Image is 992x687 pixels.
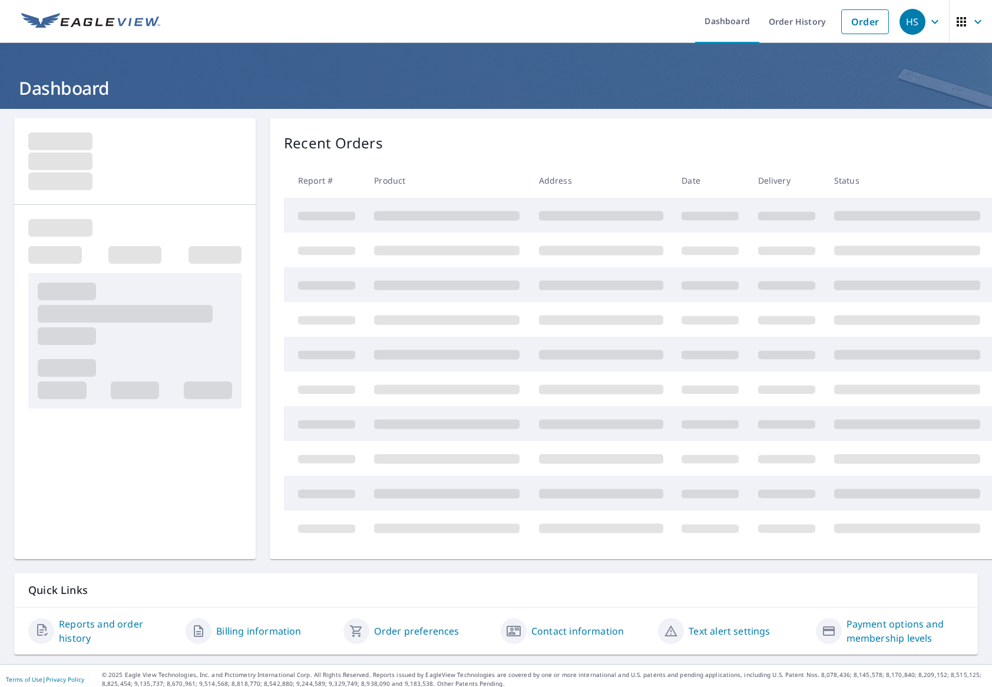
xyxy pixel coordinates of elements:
[28,583,964,598] p: Quick Links
[365,163,529,198] th: Product
[672,163,748,198] th: Date
[530,163,673,198] th: Address
[21,13,160,31] img: EV Logo
[59,617,176,645] a: Reports and order history
[689,624,770,638] a: Text alert settings
[846,617,964,645] a: Payment options and membership levels
[14,76,978,100] h1: Dashboard
[216,624,301,638] a: Billing information
[749,163,825,198] th: Delivery
[900,9,925,35] div: HS
[46,675,84,683] a: Privacy Policy
[284,163,365,198] th: Report #
[374,624,459,638] a: Order preferences
[531,624,624,638] a: Contact information
[841,9,889,34] a: Order
[6,676,84,683] p: |
[284,132,383,154] p: Recent Orders
[6,675,42,683] a: Terms of Use
[825,163,990,198] th: Status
